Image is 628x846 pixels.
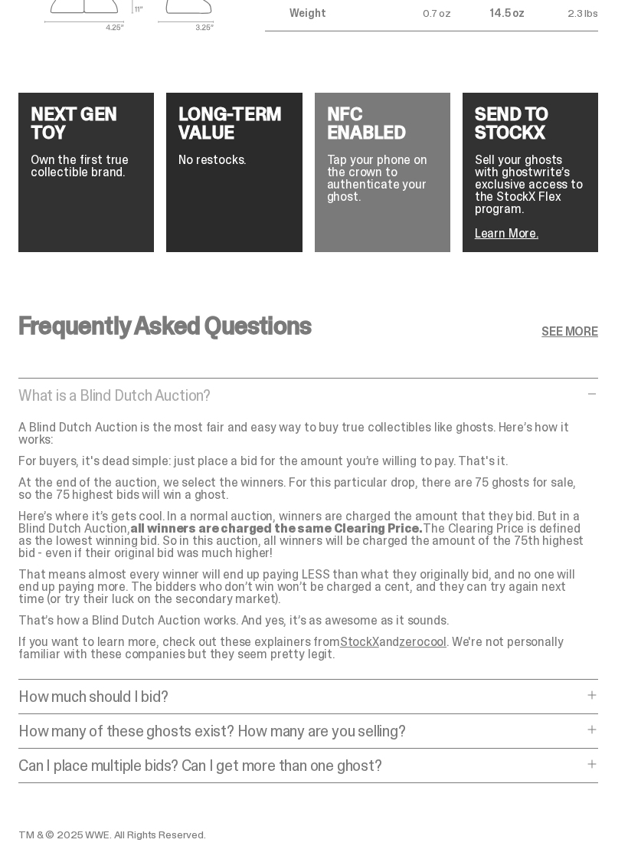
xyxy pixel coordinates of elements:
p: If you want to learn more, check out these explainers from and . We're not personally familiar wi... [18,637,586,661]
p: A Blind Dutch Auction is the most fair and easy way to buy true collectibles like ghosts. Here’s ... [18,422,586,447]
p: For buyers, it's dead simple: just place a bid for the amount you’re willing to pay. That's it. [18,456,586,468]
a: Learn More. [475,226,538,242]
h4: LONG-TERM VALUE [178,106,289,143]
p: Can I place multiple bids? Can I get more than one ghost? [18,759,583,774]
p: Sell your ghosts with ghostwrite’s exclusive access to the StockX Flex program. [475,155,586,216]
p: What is a Blind Dutch Auction? [18,389,583,404]
p: Here’s where it’s gets cool. In a normal auction, winners are charged the amount that they bid. B... [18,511,586,560]
p: That means almost every winner will end up paying LESS than what they originally bid, and no one ... [18,569,586,606]
a: zerocool [399,634,446,651]
p: How much should I bid? [18,690,583,705]
p: Own the first true collectible brand. [31,155,142,179]
h4: NEXT GEN TOY [31,106,142,143]
a: StockX [340,634,379,651]
div: TM & © 2025 WWE. All Rights Reserved. [18,830,598,841]
p: At the end of the auction, we select the winners. For this particular drop, there are 75 ghosts f... [18,477,586,502]
p: That’s how a Blind Dutch Auction works. And yes, it’s as awesome as it sounds. [18,615,586,628]
a: SEE MORE [541,326,598,339]
p: No restocks. [178,155,289,167]
p: Tap your phone on the crown to authenticate your ghost. [327,155,438,204]
h4: NFC ENABLED [327,106,438,143]
h4: SEND TO STOCKX [475,106,586,143]
h3: Frequently Asked Questions [18,314,311,339]
strong: all winners are charged the same Clearing Price. [130,521,423,537]
p: How many of these ghosts exist? How many are you selling? [18,724,583,739]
